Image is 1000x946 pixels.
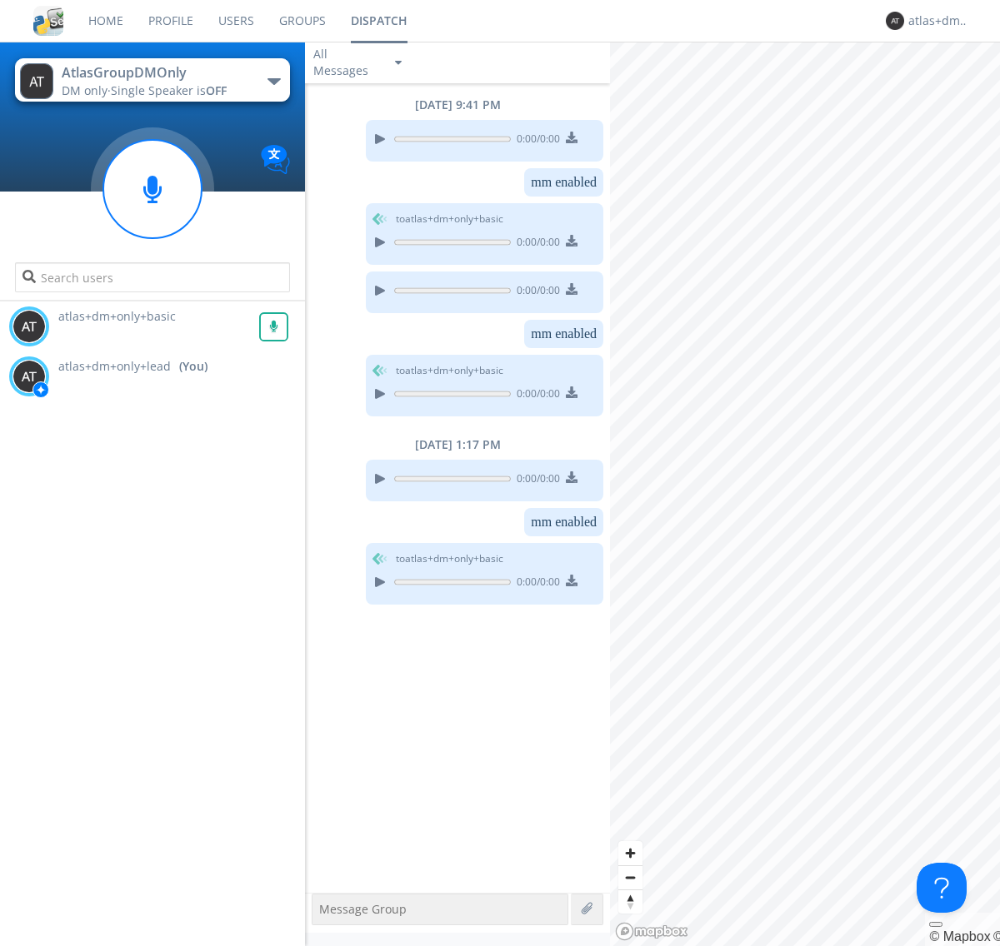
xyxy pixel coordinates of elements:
[12,310,46,343] img: 373638.png
[511,386,560,405] span: 0:00 / 0:00
[566,575,577,586] img: download media button
[566,235,577,246] img: download media button
[908,12,971,29] div: atlas+dm+only+lead
[886,12,904,30] img: 373638.png
[15,58,289,102] button: AtlasGroupDMOnlyDM only·Single Speaker isOFF
[33,6,63,36] img: cddb5a64eb264b2086981ab96f4c1ba7
[618,889,642,914] button: Reset bearing to north
[615,922,688,941] a: Mapbox logo
[531,515,597,530] dc-p: mm enabled
[618,841,642,865] button: Zoom in
[929,929,990,944] a: Mapbox
[396,363,503,378] span: to atlas+dm+only+basic
[12,360,46,393] img: 373638.png
[566,132,577,143] img: download media button
[531,175,597,190] dc-p: mm enabled
[511,235,560,253] span: 0:00 / 0:00
[179,358,207,375] div: (You)
[395,61,402,65] img: caret-down-sm.svg
[618,890,642,914] span: Reset bearing to north
[58,358,171,375] span: atlas+dm+only+lead
[15,262,289,292] input: Search users
[566,471,577,483] img: download media button
[531,326,597,341] dc-p: mm enabled
[511,283,560,301] span: 0:00 / 0:00
[511,575,560,593] span: 0:00 / 0:00
[618,865,642,889] button: Zoom out
[261,145,290,174] img: Translation enabled
[313,46,380,79] div: All Messages
[511,132,560,150] span: 0:00 / 0:00
[305,97,610,113] div: [DATE] 9:41 PM
[396,212,503,227] span: to atlas+dm+only+basic
[929,922,942,927] button: Toggle attribution
[917,863,967,913] iframe: Toggle Customer Support
[206,82,227,98] span: OFF
[111,82,227,98] span: Single Speaker is
[62,82,249,99] div: DM only ·
[305,436,610,453] div: [DATE] 1:17 PM
[62,63,249,82] div: AtlasGroupDMOnly
[511,471,560,490] span: 0:00 / 0:00
[566,386,577,398] img: download media button
[396,551,503,566] span: to atlas+dm+only+basic
[566,283,577,295] img: download media button
[58,308,176,324] span: atlas+dm+only+basic
[20,63,53,99] img: 373638.png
